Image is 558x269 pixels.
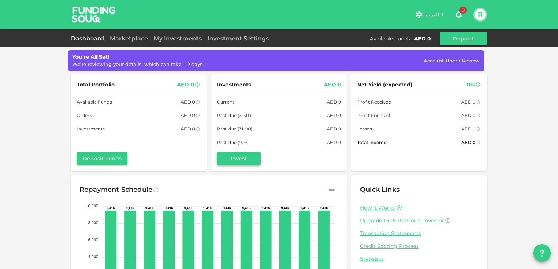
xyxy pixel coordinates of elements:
[327,139,341,146] div: AED 0
[217,98,234,106] span: Current
[181,98,195,106] div: AED 0
[88,221,98,225] tspan: 8,000
[77,80,115,89] span: Total Portfolio
[370,35,411,42] div: Available Funds :
[88,254,98,259] tspan: 4,000
[77,98,112,106] span: Available Funds
[71,35,107,42] a: Dashboard
[360,186,400,194] span: Quick Links
[360,243,478,250] a: Credit Scoring Process
[451,7,466,22] button: 0
[88,237,98,242] tspan: 6,000
[217,139,249,146] span: Past due (90+)
[177,80,194,89] div: AED 0
[461,125,475,133] div: AED 0
[461,139,475,146] div: AED 0
[80,184,152,196] div: Repayment Schedule
[475,9,486,20] button: R
[217,80,251,89] span: Investments
[217,152,261,165] button: Invest
[357,112,391,119] span: Profit Forecast
[360,217,444,224] span: Upgrade to Professional Investor
[461,98,475,106] div: AED 0
[77,112,92,119] span: Orders
[357,98,391,106] span: Profit Received
[459,7,467,14] span: 0
[86,203,98,208] tspan: 10,000
[467,80,475,89] div: 0%
[205,35,272,42] a: Investment Settings
[360,230,478,237] a: Transaction Statements
[424,58,480,63] span: Account Under Review
[72,54,109,60] span: You’re All Set!
[217,125,252,133] span: Past due (31-90)
[424,11,439,18] span: العربية
[181,125,195,133] div: AED 0
[327,112,341,119] div: AED 0
[72,61,204,68] div: We’re reviewing your details, which can take 1–2 days.
[107,35,151,42] a: Marketplace
[357,139,386,146] span: Total Income
[327,98,341,106] div: AED 0
[77,125,105,133] span: Investments
[360,256,478,262] a: Statistics
[181,112,195,119] div: AED 0
[357,80,413,89] span: Net Yield (expected)
[440,32,487,45] button: Deposit
[217,112,251,119] span: Past due (5-30)
[533,244,551,262] button: question
[77,152,127,165] button: Deposit Funds
[414,35,431,42] div: AED 0
[360,217,478,224] a: Upgrade to Professional Investor
[461,112,475,119] div: AED 0
[360,204,395,211] a: How it Works
[324,80,341,89] div: AED 0
[151,35,205,42] a: My Investments
[327,125,341,133] div: AED 0
[357,125,372,133] span: Losses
